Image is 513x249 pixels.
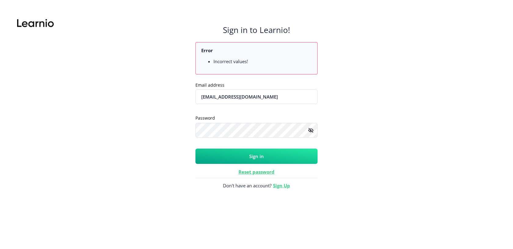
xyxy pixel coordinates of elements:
[223,25,290,35] h4: Sign in to Learnio!
[238,169,275,175] a: Reset password
[17,17,54,29] img: Learnio.svg
[195,149,318,164] button: Sign in
[195,82,224,88] label: Email address
[195,115,215,121] label: Password
[213,58,312,64] li: Incorrect values!
[201,47,213,53] b: Error
[273,182,290,189] a: Sign Up
[195,178,318,193] span: Don't have an account?
[195,89,318,104] input: Enter Email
